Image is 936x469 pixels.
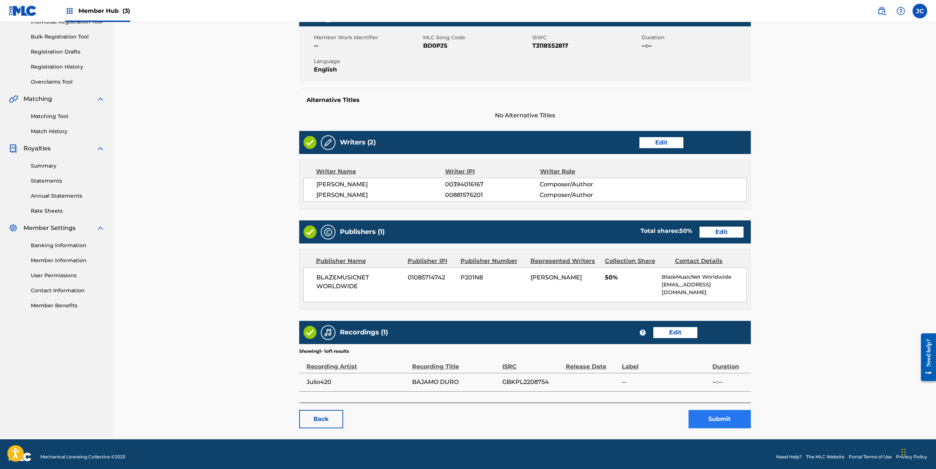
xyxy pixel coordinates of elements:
[9,224,18,232] img: Member Settings
[605,257,669,265] div: Collection Share
[662,281,746,296] p: [EMAIL_ADDRESS][DOMAIN_NAME]
[299,410,343,428] a: Back
[445,191,540,199] span: 00881576201
[675,257,739,265] div: Contact Details
[412,355,499,371] div: Recording Title
[31,128,105,135] a: Match History
[31,177,105,185] a: Statements
[622,355,708,371] div: Label
[65,7,74,15] img: Top Rightsholders
[640,330,646,336] span: ?
[23,144,51,153] span: Royalties
[849,454,892,460] a: Portal Terms of Use
[307,96,744,104] h5: Alternative Titles
[902,441,906,463] div: Drag
[689,410,751,428] button: Submit
[31,192,105,200] a: Annual Statements
[314,34,421,41] span: Member Work Identifier
[304,326,316,339] img: Valid
[307,378,408,386] span: Julio420
[874,4,889,18] a: Public Search
[78,7,130,15] span: Member Hub
[540,167,626,176] div: Writer Role
[316,167,445,176] div: Writer Name
[700,227,744,238] a: Edit
[314,65,421,74] span: English
[316,273,403,291] span: BLAZEMUSICNET WORLDWIDE
[460,257,525,265] div: Publisher Number
[307,355,408,371] div: Recording Artist
[712,355,747,371] div: Duration
[896,454,927,460] a: Privacy Policy
[896,7,905,15] img: help
[23,224,76,232] span: Member Settings
[340,228,385,236] h5: Publishers (1)
[96,95,105,103] img: expand
[299,111,751,120] span: No Alternative Titles
[423,34,531,41] span: MLC Song Code
[540,191,626,199] span: Composer/Author
[31,257,105,264] a: Member Information
[532,34,640,41] span: ISWC
[642,34,749,41] span: Duration
[9,144,18,153] img: Royalties
[31,302,105,309] a: Member Benefits
[31,113,105,120] a: Matching Tool
[445,167,540,176] div: Writer IPI
[566,355,618,371] div: Release Date
[408,273,455,282] span: 01085714742
[96,224,105,232] img: expand
[531,274,582,281] span: [PERSON_NAME]
[776,454,802,460] a: Need Help?
[640,227,692,235] div: Total shares:
[460,273,525,282] span: P201N8
[899,434,936,469] iframe: Chat Widget
[642,41,749,50] span: --:--
[324,228,333,237] img: Publishers
[299,348,349,355] p: Showing 1 - 1 of 1 results
[31,272,105,279] a: User Permissions
[622,378,708,386] span: --
[531,257,599,265] div: Represented Writers
[96,144,105,153] img: expand
[316,257,402,265] div: Publisher Name
[40,454,125,460] span: Mechanical Licensing Collective © 2025
[893,4,908,18] div: Help
[340,328,388,337] h5: Recordings (1)
[913,4,927,18] div: User Menu
[502,378,562,386] span: GBKPL2208754
[877,7,886,15] img: search
[679,227,692,234] span: 50 %
[31,207,105,215] a: Rate Sheets
[712,378,747,386] span: --:--
[304,136,316,149] img: Valid
[915,328,936,387] iframe: Resource Center
[304,226,316,238] img: Valid
[122,7,130,14] span: (3)
[662,273,746,281] p: BlazeMusicNet Worldwide
[314,41,421,50] span: --
[316,191,445,199] span: [PERSON_NAME]
[9,6,37,16] img: MLC Logo
[314,58,421,65] span: Language
[324,328,333,337] img: Recordings
[540,180,626,189] span: Composer/Author
[639,137,683,148] a: Edit
[532,41,640,50] span: T3118552817
[653,327,697,338] a: Edit
[408,257,455,265] div: Publisher IPI
[31,78,105,86] a: Overclaims Tool
[9,95,18,103] img: Matching
[31,242,105,249] a: Banking Information
[31,63,105,71] a: Registration History
[31,33,105,41] a: Bulk Registration Tool
[23,95,52,103] span: Matching
[340,138,376,147] h5: Writers (2)
[412,378,499,386] span: BAJAMO DURO
[324,138,333,147] img: Writers
[316,180,445,189] span: [PERSON_NAME]
[423,41,531,50] span: BD0PJS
